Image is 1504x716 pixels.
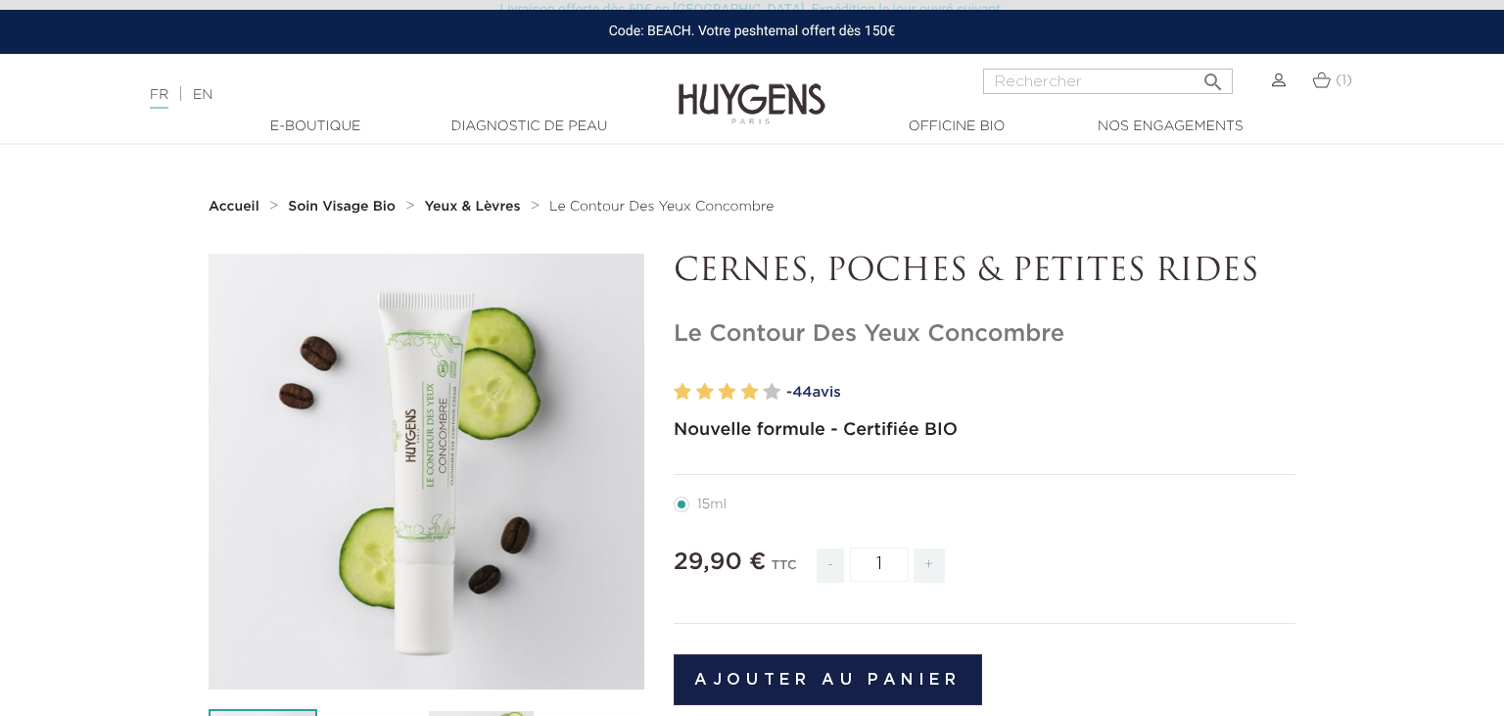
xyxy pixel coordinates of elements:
[696,378,714,406] label: 2
[549,200,775,214] span: Le Contour Des Yeux Concombre
[288,200,396,214] strong: Soin Visage Bio
[859,117,1055,137] a: Officine Bio
[914,549,945,583] span: +
[674,550,766,574] span: 29,90 €
[763,378,780,406] label: 5
[674,654,982,705] button: Ajouter au panier
[549,199,775,215] a: Le Contour Des Yeux Concombre
[1201,65,1225,88] i: 
[786,378,1295,407] a: -44avis
[792,385,812,400] span: 44
[140,83,612,107] div: |
[850,548,909,582] input: Quantité
[674,378,691,406] label: 1
[1196,63,1231,89] button: 
[679,52,825,127] img: Huygens
[674,497,750,512] label: 15ml
[209,200,259,214] strong: Accueil
[719,378,736,406] label: 3
[817,549,844,583] span: -
[674,254,1295,291] p: CERNES, POCHES & PETITES RIDES
[740,378,758,406] label: 4
[193,88,212,102] a: EN
[425,199,526,215] a: Yeux & Lèvres
[674,421,958,439] strong: Nouvelle formule - Certifiée BIO
[1312,72,1352,88] a: (1)
[983,69,1233,94] input: Rechercher
[288,199,400,215] a: Soin Visage Bio
[1072,117,1268,137] a: Nos engagements
[425,200,521,214] strong: Yeux & Lèvres
[217,117,413,137] a: E-Boutique
[431,117,627,137] a: Diagnostic de peau
[150,88,168,109] a: FR
[209,199,263,215] a: Accueil
[772,545,797,597] div: TTC
[1336,73,1352,87] span: (1)
[674,320,1295,349] h1: Le Contour Des Yeux Concombre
